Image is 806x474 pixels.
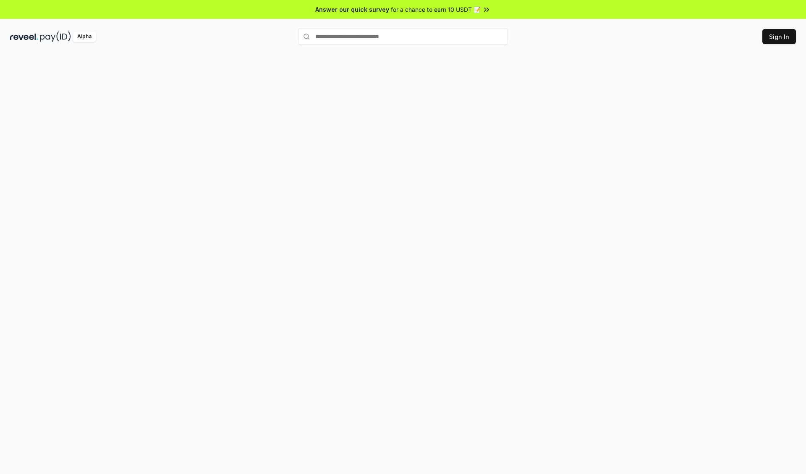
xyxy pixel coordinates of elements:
span: Answer our quick survey [315,5,389,14]
button: Sign In [762,29,796,44]
span: for a chance to earn 10 USDT 📝 [391,5,481,14]
img: pay_id [40,31,71,42]
div: Alpha [73,31,96,42]
img: reveel_dark [10,31,38,42]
